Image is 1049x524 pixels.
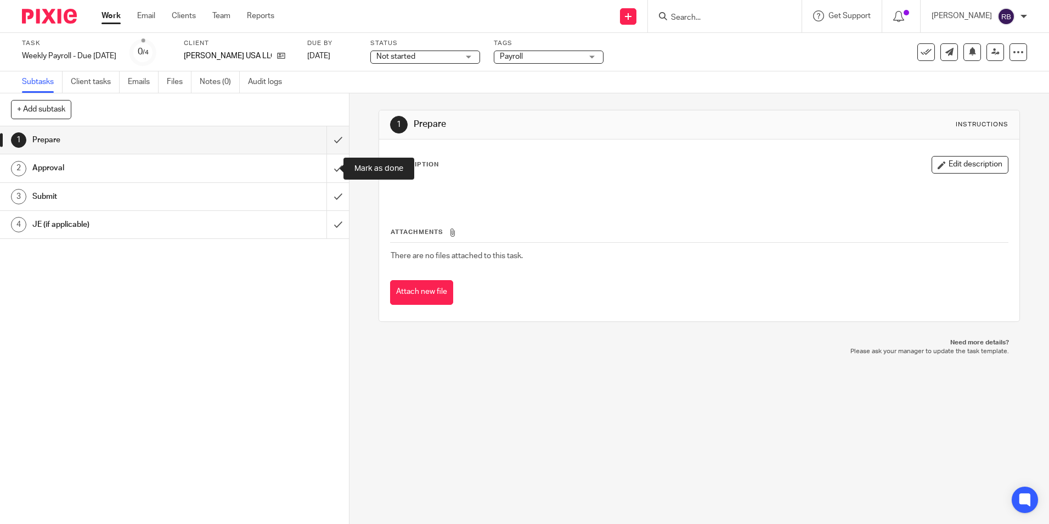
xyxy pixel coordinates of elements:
[11,161,26,176] div: 2
[167,71,191,93] a: Files
[32,160,221,176] h1: Approval
[828,12,871,20] span: Get Support
[390,347,1008,356] p: Please ask your manager to update the task template.
[128,71,159,93] a: Emails
[11,217,26,232] div: 4
[11,132,26,148] div: 1
[670,13,769,23] input: Search
[22,39,116,48] label: Task
[71,71,120,93] a: Client tasks
[391,252,523,260] span: There are no files attached to this task.
[22,71,63,93] a: Subtasks
[932,156,1008,174] button: Edit description
[500,53,523,60] span: Payroll
[200,71,240,93] a: Notes (0)
[414,119,723,130] h1: Prepare
[137,10,155,21] a: Email
[494,39,604,48] label: Tags
[248,71,290,93] a: Audit logs
[932,10,992,21] p: [PERSON_NAME]
[172,10,196,21] a: Clients
[956,120,1008,129] div: Instructions
[390,280,453,305] button: Attach new file
[11,189,26,204] div: 3
[101,10,121,21] a: Work
[370,39,480,48] label: Status
[247,10,274,21] a: Reports
[143,49,149,55] small: /4
[376,53,415,60] span: Not started
[138,46,149,58] div: 0
[22,9,77,24] img: Pixie
[391,229,443,235] span: Attachments
[22,51,116,62] div: Weekly Payroll - Due Wednesday
[184,51,272,62] p: [PERSON_NAME] USA LLC
[390,338,1008,347] p: Need more details?
[32,216,221,233] h1: JE (if applicable)
[212,10,230,21] a: Team
[997,8,1015,25] img: svg%3E
[307,39,357,48] label: Due by
[184,39,294,48] label: Client
[32,132,221,148] h1: Prepare
[307,52,330,60] span: [DATE]
[22,51,116,62] div: Weekly Payroll - Due [DATE]
[11,100,71,119] button: + Add subtask
[390,160,439,169] p: Description
[390,116,408,133] div: 1
[32,188,221,205] h1: Submit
